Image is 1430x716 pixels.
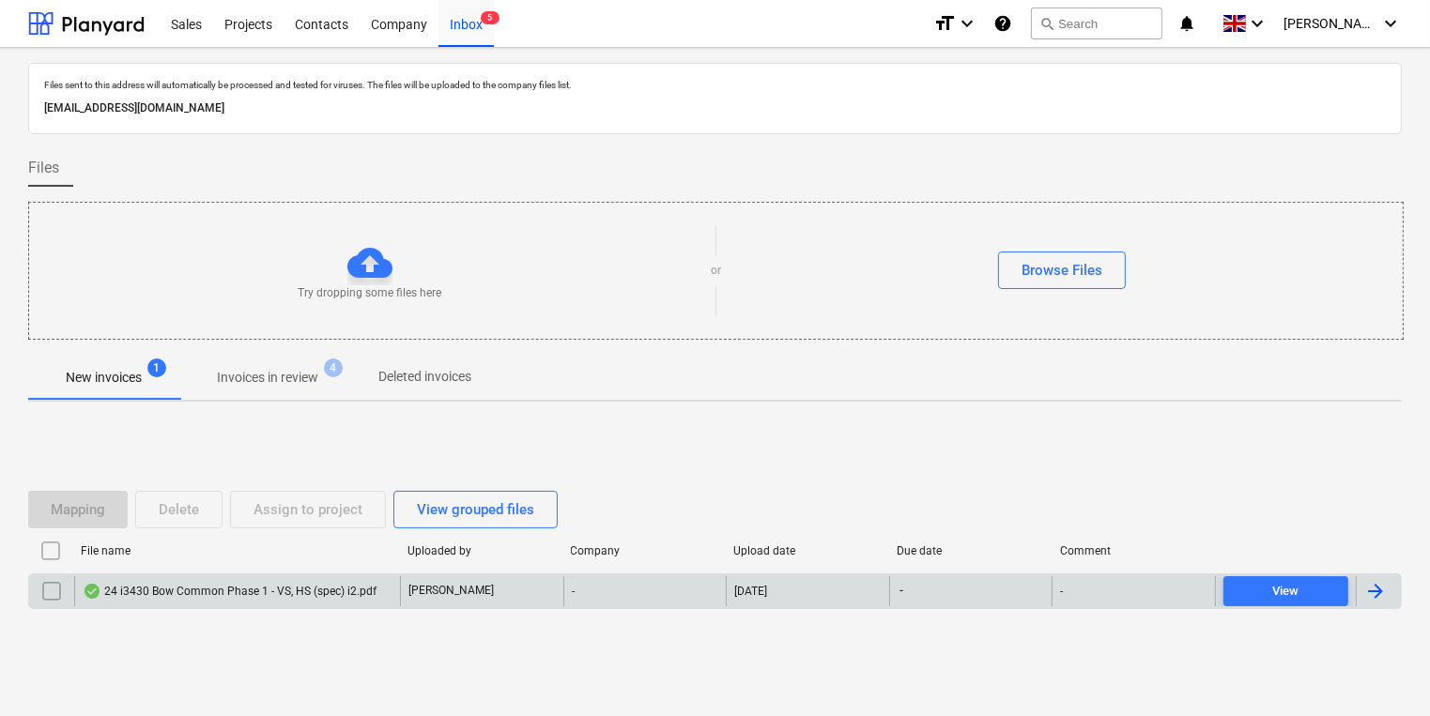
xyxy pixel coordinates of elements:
p: [PERSON_NAME] [408,583,494,599]
p: New invoices [66,368,142,388]
p: [EMAIL_ADDRESS][DOMAIN_NAME] [44,99,1386,118]
p: Files sent to this address will automatically be processed and tested for viruses. The files will... [44,79,1386,91]
p: Try dropping some files here [299,285,442,301]
p: Invoices in review [217,368,318,388]
i: format_size [933,12,956,35]
div: - [1060,585,1063,598]
i: Knowledge base [993,12,1012,35]
span: 5 [481,11,500,24]
div: OCR finished [83,584,101,599]
div: Uploaded by [407,544,556,557]
span: search [1039,16,1054,31]
i: keyboard_arrow_down [1379,12,1402,35]
button: View [1223,576,1348,606]
div: Upload date [733,544,882,557]
div: [DATE] [734,585,767,598]
span: [PERSON_NAME] [1284,16,1377,31]
div: 24 i3430 Bow Common Phase 1 - VS, HS (spec) i2.pdf [83,584,377,599]
p: or [711,263,721,279]
span: 1 [147,358,166,377]
i: notifications [1177,12,1196,35]
span: - [898,583,905,599]
div: Comment [1060,544,1208,557]
iframe: Chat Widget [1336,626,1430,716]
i: keyboard_arrow_down [1246,12,1269,35]
button: Browse Files [998,251,1126,289]
div: Company [571,544,719,557]
p: Deleted invoices [378,367,471,387]
button: View grouped files [393,491,558,528]
div: Browse Files [1022,258,1102,282]
i: keyboard_arrow_down [956,12,978,35]
span: 4 [324,358,343,377]
div: Due date [897,544,1045,557]
span: Files [28,157,59,179]
div: Try dropping some files hereorBrowse Files [28,202,1404,340]
div: View grouped files [417,497,534,522]
div: - [563,576,727,606]
div: File name [81,544,392,557]
div: View [1273,581,1299,602]
button: Search [1031,8,1162,39]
